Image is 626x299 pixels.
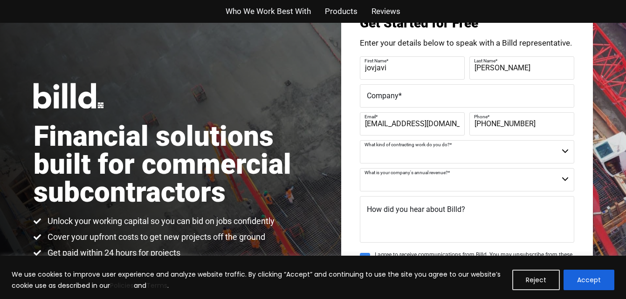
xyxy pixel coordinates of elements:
button: Reject [512,270,560,290]
span: Phone [474,114,488,119]
input: I agree to receive communications from Billd. You may unsubscribe from these communications at an... [360,253,370,263]
a: Reviews [371,5,400,18]
h3: Get Started for Free [360,17,574,30]
span: How did you hear about Billd? [367,205,465,214]
span: First Name [365,58,386,63]
span: I agree to receive communications from Billd. You may unsubscribe from these communications at an... [375,251,574,265]
span: Email [365,114,376,119]
a: Policies [110,281,134,290]
p: We use cookies to improve user experience and analyze website traffic. By clicking “Accept” and c... [12,269,505,291]
a: Products [325,5,358,18]
a: Who We Work Best With [226,5,311,18]
span: Company [367,91,399,100]
span: Unlock your working capital so you can bid on jobs confidently [45,216,275,227]
a: Terms [146,281,167,290]
span: Last Name [474,58,495,63]
span: Cover your upfront costs to get new projects off the ground [45,231,265,243]
span: Get paid within 24 hours for projects [45,247,180,258]
h1: Financial solutions built for commercial subcontractors [34,122,313,206]
button: Accept [564,270,614,290]
p: Enter your details below to speak with a Billd representative. [360,39,574,47]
